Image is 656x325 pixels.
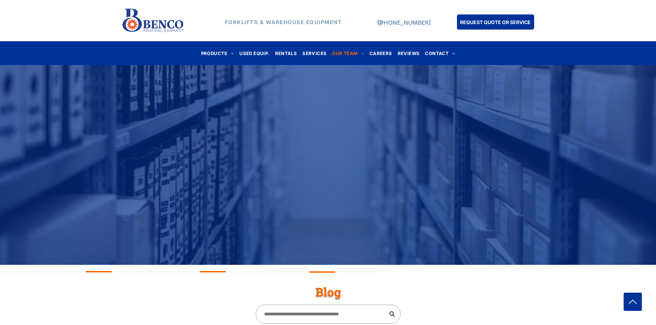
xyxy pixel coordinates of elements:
[225,19,342,25] strong: FORKLIFTS & WAREHOUSE EQUIPMENT
[300,48,329,58] a: SERVICES
[272,48,300,58] a: RENTALS
[198,48,237,58] a: PRODUCTS
[460,16,531,29] span: REQUEST QUOTE OR SERVICE
[256,305,400,324] input: Search
[422,48,458,58] a: CONTACT
[395,48,423,58] a: REVIEWS
[378,19,431,26] a: [PHONE_NUMBER]
[457,14,534,30] a: REQUEST QUOTE OR SERVICE
[122,203,158,226] span: Blog
[315,284,341,300] span: Blog
[367,48,395,58] a: CAREERS
[237,48,272,58] a: USED EQUIP.
[329,48,367,58] a: OUR TEAM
